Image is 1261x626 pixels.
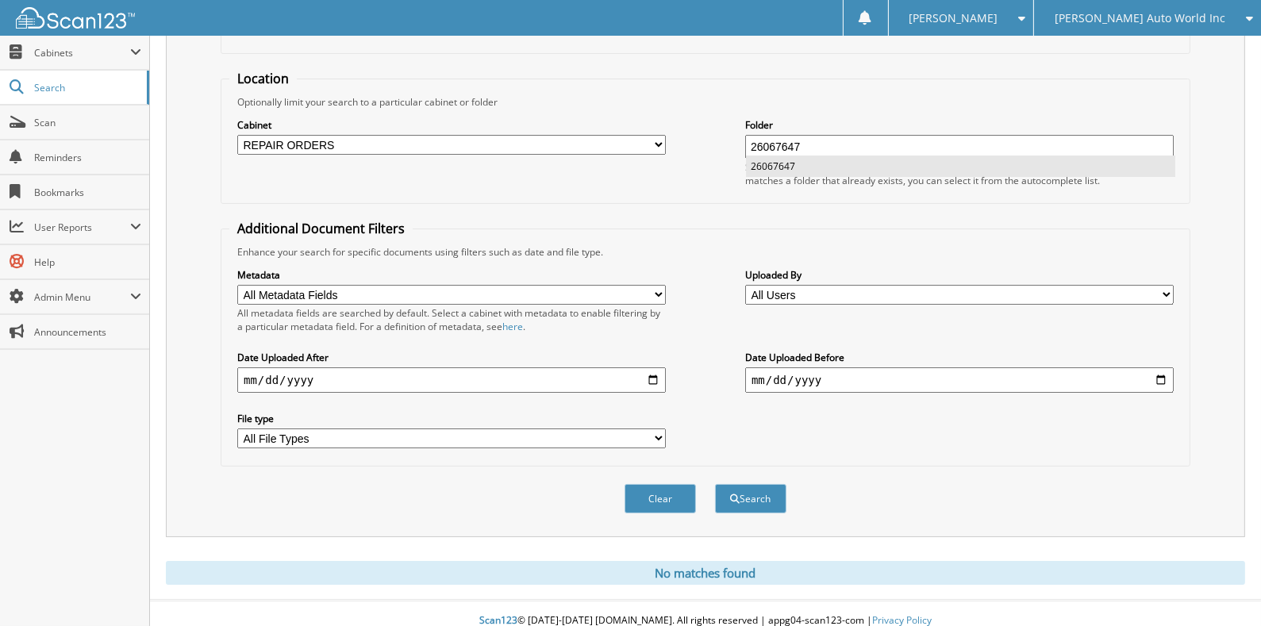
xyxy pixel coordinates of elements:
span: [PERSON_NAME] [909,13,998,23]
div: Enhance your search for specific documents using filters such as date and file type. [229,245,1182,259]
label: Date Uploaded After [237,351,666,364]
span: Reminders [34,151,141,164]
label: Cabinet [237,118,666,132]
div: All metadata fields are searched by default. Select a cabinet with metadata to enable filtering b... [237,306,666,333]
iframe: Chat Widget [1182,550,1261,626]
span: Admin Menu [34,290,130,304]
button: Clear [625,484,696,513]
legend: Location [229,70,297,87]
input: end [745,367,1174,393]
span: User Reports [34,221,130,234]
a: here [502,320,523,333]
legend: Additional Document Filters [229,220,413,237]
span: Bookmarks [34,186,141,199]
label: File type [237,412,666,425]
img: scan123-logo-white.svg [16,7,135,29]
input: start [237,367,666,393]
button: Search [715,484,786,513]
div: Select a cabinet and begin typing the name of the folder you want to search in. If the name match... [745,160,1174,187]
label: Date Uploaded Before [745,351,1174,364]
span: Help [34,255,141,269]
span: Announcements [34,325,141,339]
label: Folder [745,118,1174,132]
div: No matches found [166,561,1245,585]
label: Uploaded By [745,268,1174,282]
label: Metadata [237,268,666,282]
span: Cabinets [34,46,130,60]
span: Search [34,81,139,94]
div: Optionally limit your search to a particular cabinet or folder [229,95,1182,109]
li: 26067647 [747,156,1174,177]
span: [PERSON_NAME] Auto World Inc [1055,13,1225,23]
span: Scan [34,116,141,129]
